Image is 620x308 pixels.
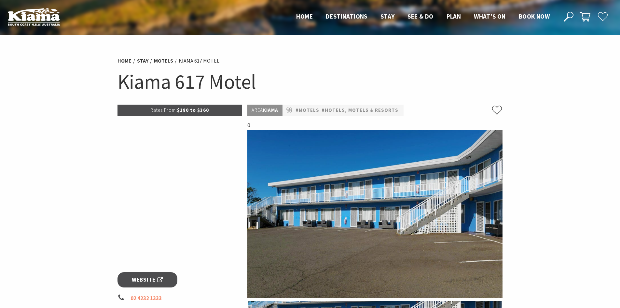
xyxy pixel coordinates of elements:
span: Plan [447,12,461,20]
nav: Main Menu [290,11,556,22]
a: Plan [447,12,461,21]
li: Kiama 617 Motel [179,57,219,65]
a: Destinations [326,12,367,21]
a: #Hotels, Motels & Resorts [322,106,398,114]
span: Area [252,107,263,113]
a: Home [296,12,313,21]
img: Front Of Motel [247,130,503,298]
span: Stay [380,12,395,20]
span: Rates From: [150,107,177,113]
p: $180 to $360 [117,105,242,116]
a: #Motels [296,106,319,114]
a: Book now [519,12,550,21]
span: Home [296,12,313,20]
a: What’s On [474,12,506,21]
a: See & Do [407,12,433,21]
a: Stay [380,12,395,21]
span: Website [132,275,163,284]
p: Kiama [247,105,282,116]
a: Stay [137,57,148,64]
span: See & Do [407,12,433,20]
h1: Kiama 617 Motel [117,68,503,95]
img: Kiama Logo [8,8,60,26]
div: 0 [247,121,503,298]
a: Motels [154,57,173,64]
span: Destinations [326,12,367,20]
span: Book now [519,12,550,20]
a: Home [117,57,131,64]
span: What’s On [474,12,506,20]
a: 02 4232 1333 [131,295,162,302]
a: Website [117,272,178,287]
